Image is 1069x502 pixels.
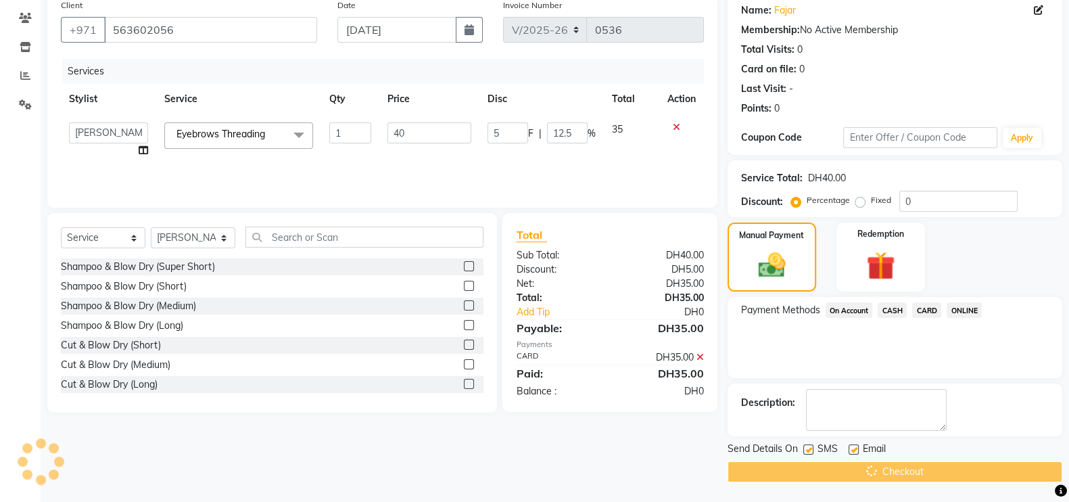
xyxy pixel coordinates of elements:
[741,23,1049,37] div: No Active Membership
[826,302,873,318] span: On Account
[61,279,187,294] div: Shampoo & Blow Dry (Short)
[506,263,610,277] div: Discount:
[741,3,771,18] div: Name:
[176,128,265,140] span: Eyebrows Threading
[506,350,610,365] div: CARD
[797,43,803,57] div: 0
[947,302,982,318] span: ONLINE
[741,171,803,185] div: Service Total:
[610,350,714,365] div: DH35.00
[245,227,483,248] input: Search or Scan
[857,228,904,240] label: Redemption
[61,319,183,333] div: Shampoo & Blow Dry (Long)
[612,123,623,135] span: 35
[506,248,610,263] div: Sub Total:
[321,84,379,114] th: Qty
[807,194,850,206] label: Percentage
[912,302,941,318] span: CARD
[741,43,794,57] div: Total Visits:
[528,127,533,141] span: F
[506,291,610,305] div: Total:
[843,127,997,148] input: Enter Offer / Coupon Code
[61,17,105,43] button: +971
[857,248,903,283] img: _gift.svg
[610,248,714,263] div: DH40.00
[659,84,704,114] th: Action
[627,305,714,319] div: DH0
[479,84,604,114] th: Disc
[61,260,215,274] div: Shampoo & Blow Dry (Super Short)
[610,384,714,398] div: DH0
[741,82,786,96] div: Last Visit:
[741,101,771,116] div: Points:
[871,194,891,206] label: Fixed
[61,299,196,313] div: Shampoo & Blow Dry (Medium)
[1003,128,1041,148] button: Apply
[739,229,804,242] label: Manual Payment
[610,263,714,277] div: DH5.00
[741,131,844,145] div: Coupon Code
[774,3,796,18] a: Fajar
[610,291,714,305] div: DH35.00
[61,84,156,114] th: Stylist
[104,17,317,43] input: Search by Name/Mobile/Email/Code
[61,378,158,392] div: Cut & Blow Dry (Long)
[62,59,714,84] div: Services
[61,358,170,372] div: Cut & Blow Dry (Medium)
[741,62,797,76] div: Card on file:
[265,128,271,140] a: x
[808,171,846,185] div: DH40.00
[156,84,321,114] th: Service
[878,302,907,318] span: CASH
[741,303,820,317] span: Payment Methods
[610,365,714,382] div: DH35.00
[863,442,886,459] span: Email
[379,84,480,114] th: Price
[588,127,596,141] span: %
[61,338,161,352] div: Cut & Blow Dry (Short)
[817,442,838,459] span: SMS
[750,250,794,281] img: _cash.svg
[610,277,714,291] div: DH35.00
[539,127,542,141] span: |
[506,305,627,319] a: Add Tip
[741,195,783,209] div: Discount:
[774,101,780,116] div: 0
[506,320,610,336] div: Payable:
[799,62,805,76] div: 0
[741,23,800,37] div: Membership:
[506,277,610,291] div: Net:
[506,365,610,382] div: Paid:
[610,320,714,336] div: DH35.00
[506,384,610,398] div: Balance :
[604,84,659,114] th: Total
[516,228,547,242] span: Total
[516,339,703,350] div: Payments
[741,396,795,410] div: Description:
[728,442,798,459] span: Send Details On
[789,82,793,96] div: -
